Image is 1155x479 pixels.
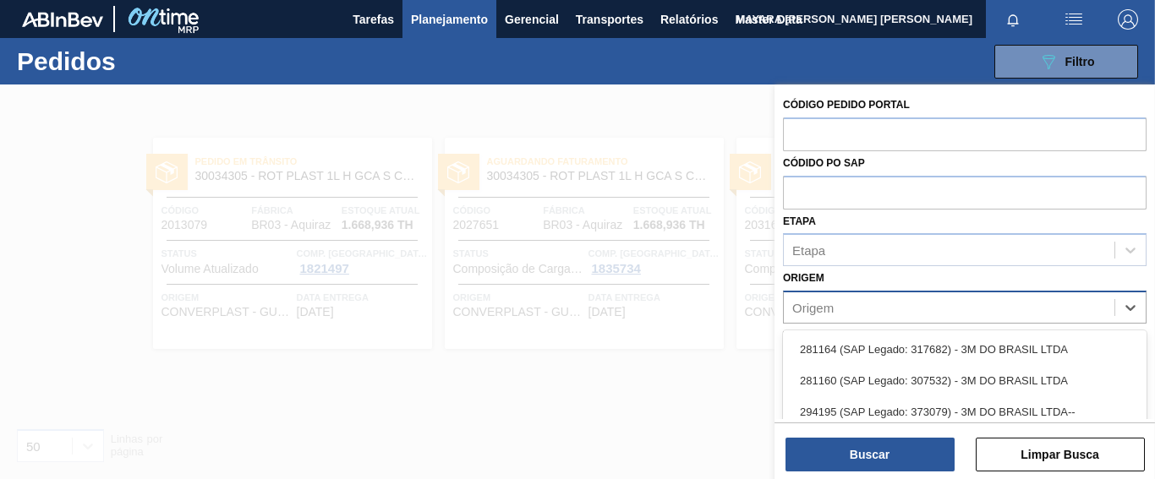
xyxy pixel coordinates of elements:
[1118,9,1138,30] img: Logout
[792,301,834,315] div: Origem
[783,329,828,341] label: Destino
[576,9,643,30] span: Transportes
[17,52,254,71] h1: Pedidos
[783,157,865,169] label: Códido PO SAP
[735,9,802,30] span: Master Data
[783,215,816,227] label: Etapa
[986,8,1040,31] button: Notificações
[505,9,559,30] span: Gerencial
[660,9,718,30] span: Relatórios
[783,334,1147,365] div: 281164 (SAP Legado: 317682) - 3M DO BRASIL LTDA
[783,365,1147,396] div: 281160 (SAP Legado: 307532) - 3M DO BRASIL LTDA
[22,12,103,27] img: TNhmsLtSVTkK8tSr43FrP2fwEKptu5GPRR3wAAAABJRU5ErkJggg==
[783,396,1147,427] div: 294195 (SAP Legado: 373079) - 3M DO BRASIL LTDA--
[783,99,910,111] label: Código Pedido Portal
[783,272,824,284] label: Origem
[792,243,825,258] div: Etapa
[411,9,488,30] span: Planejamento
[1064,9,1084,30] img: userActions
[994,45,1138,79] button: Filtro
[353,9,394,30] span: Tarefas
[1065,55,1095,68] span: Filtro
